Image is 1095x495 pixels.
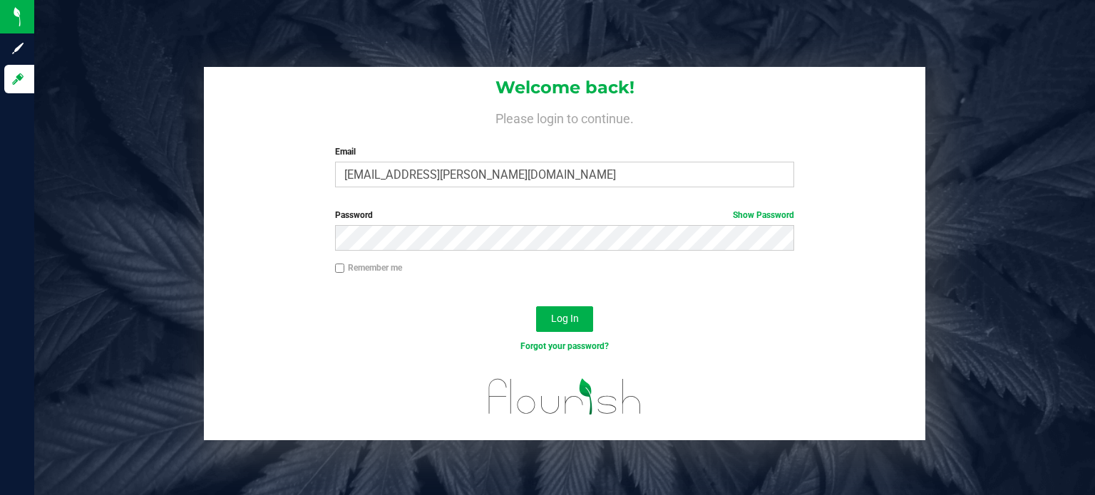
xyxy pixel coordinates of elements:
[335,264,345,273] input: Remember me
[335,145,795,158] label: Email
[11,41,25,56] inline-svg: Sign up
[551,313,579,324] span: Log In
[11,72,25,86] inline-svg: Log in
[335,261,402,274] label: Remember me
[475,368,655,425] img: flourish_logo.svg
[204,108,925,125] h4: Please login to continue.
[536,306,593,332] button: Log In
[204,78,925,97] h1: Welcome back!
[335,210,373,220] span: Password
[520,341,609,351] a: Forgot your password?
[733,210,794,220] a: Show Password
